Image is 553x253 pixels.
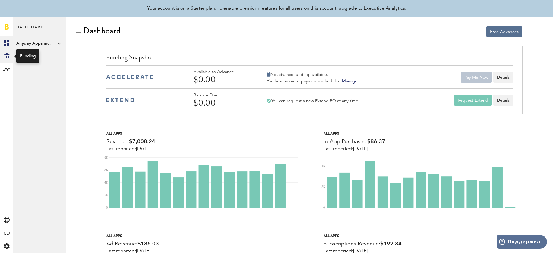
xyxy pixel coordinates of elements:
[321,165,325,168] text: 4K
[106,232,159,239] div: All apps
[194,98,251,108] div: $0.00
[136,147,150,151] span: [DATE]
[147,5,406,12] div: Your account is on a Starter plan. To enable premium features for all users on this account, upgr...
[104,169,108,172] text: 6K
[324,232,402,239] div: All apps
[106,206,108,209] text: 0
[106,52,513,65] div: Funding Snapshot
[106,75,153,79] img: accelerate-medium-blue-logo.svg
[16,47,63,54] span: Admin
[16,24,44,36] span: Dashboard
[104,156,108,159] text: 8K
[20,53,36,59] div: Funding
[194,75,251,84] div: $0.00
[321,185,325,188] text: 2K
[267,72,358,77] div: No advance funding available.
[461,72,492,83] button: Pay Me Now
[194,93,251,98] div: Balance Due
[106,239,159,248] div: Ad Revenue:
[324,137,385,146] div: In-App Purchases:
[194,70,251,75] div: Available to Advance
[137,241,159,247] span: $186.03
[104,194,108,197] text: 2K
[106,98,134,103] img: extend-medium-blue-logo.svg
[380,241,402,247] span: $192.84
[367,139,385,144] span: $86.37
[493,72,513,83] button: Details
[324,239,402,248] div: Subscriptions Revenue:
[104,181,108,184] text: 4K
[83,26,121,36] div: Dashboard
[106,146,155,152] div: Last reported:
[353,147,368,151] span: [DATE]
[106,130,155,137] div: All apps
[324,146,385,152] div: Last reported:
[486,26,522,37] button: Free Advances
[493,95,513,106] a: Details
[497,235,547,250] iframe: Открывает виджет для поиска дополнительной информации
[106,137,155,146] div: Revenue:
[16,40,63,47] span: Anyday Apps inc.
[324,130,385,137] div: All apps
[342,79,358,83] a: Manage
[129,139,155,144] span: $7,008.24
[323,206,325,209] text: 0
[267,98,359,104] div: You can request a new Extend PO at any time.
[454,95,492,106] button: Request Extend
[267,78,358,84] div: You have no auto-payments scheduled.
